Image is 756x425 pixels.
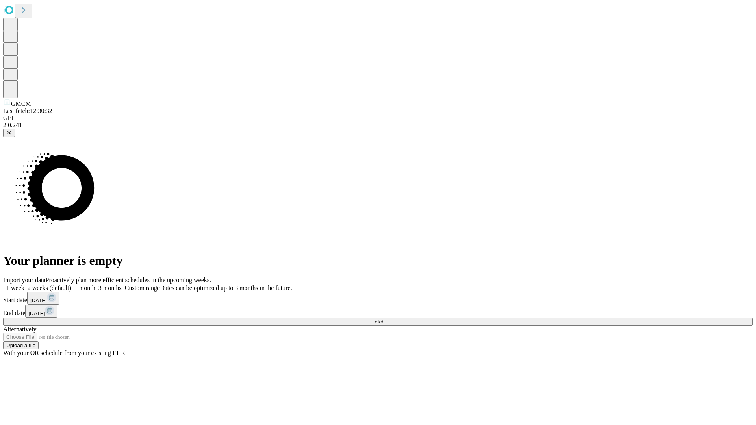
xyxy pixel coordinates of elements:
[11,100,31,107] span: GMCM
[3,349,125,356] span: With your OR schedule from your existing EHR
[30,297,47,303] span: [DATE]
[46,277,211,283] span: Proactively plan more efficient schedules in the upcoming weeks.
[3,253,753,268] h1: Your planner is empty
[3,115,753,122] div: GEI
[25,305,57,318] button: [DATE]
[3,107,52,114] span: Last fetch: 12:30:32
[3,341,39,349] button: Upload a file
[74,285,95,291] span: 1 month
[3,292,753,305] div: Start date
[3,305,753,318] div: End date
[6,130,12,136] span: @
[3,277,46,283] span: Import your data
[27,292,59,305] button: [DATE]
[3,318,753,326] button: Fetch
[28,285,71,291] span: 2 weeks (default)
[125,285,160,291] span: Custom range
[6,285,24,291] span: 1 week
[3,326,36,333] span: Alternatively
[28,310,45,316] span: [DATE]
[98,285,122,291] span: 3 months
[3,122,753,129] div: 2.0.241
[3,129,15,137] button: @
[160,285,292,291] span: Dates can be optimized up to 3 months in the future.
[371,319,384,325] span: Fetch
